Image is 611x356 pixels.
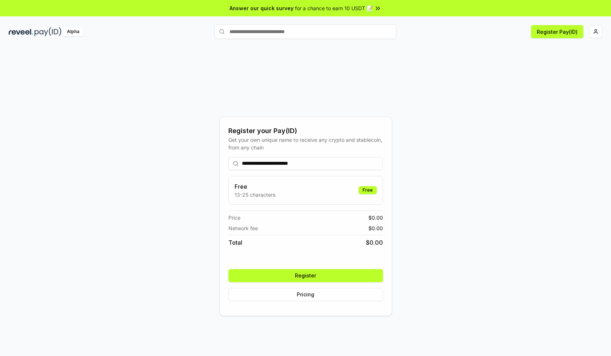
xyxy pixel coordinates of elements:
img: reveel_dark [9,27,33,36]
span: $ 0.00 [366,238,383,247]
span: $ 0.00 [368,214,383,221]
span: Answer our quick survey [229,4,293,12]
span: Price [228,214,240,221]
button: Pricing [228,288,383,301]
button: Register Pay(ID) [531,25,583,38]
div: Alpha [63,27,83,36]
span: $ 0.00 [368,224,383,232]
div: Get your own unique name to receive any crypto and stablecoin, from any chain [228,136,383,151]
p: 13-25 characters [235,191,275,199]
span: Total [228,238,242,247]
div: Register your Pay(ID) [228,126,383,136]
span: for a chance to earn 10 USDT 📝 [295,4,373,12]
div: Free [359,186,377,194]
button: Register [228,269,383,282]
span: Network fee [228,224,258,232]
h3: Free [235,182,275,191]
img: pay_id [35,27,61,36]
